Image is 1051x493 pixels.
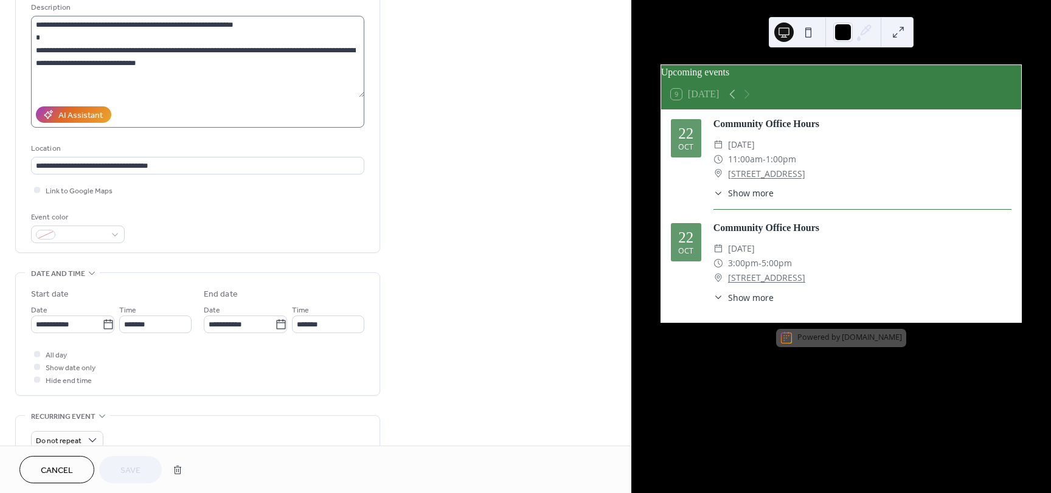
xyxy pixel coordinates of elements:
span: 3:00pm [728,256,758,271]
div: Powered by [797,333,902,343]
a: [STREET_ADDRESS] [728,167,805,181]
div: ​ [713,271,723,285]
div: Location [31,142,362,155]
div: ​ [713,167,723,181]
button: ​Show more [713,187,774,199]
span: Link to Google Maps [46,185,113,198]
span: [DATE] [728,241,755,256]
span: Show more [728,187,774,199]
div: End date [204,288,238,301]
div: ​ [713,241,723,256]
span: Date [31,304,47,317]
span: Cancel [41,464,73,477]
div: ​ [713,291,723,304]
div: Oct [678,247,693,255]
div: Description [31,1,362,14]
span: Time [292,304,309,317]
span: 5:00pm [761,256,792,271]
span: - [763,152,766,167]
span: 1:00pm [766,152,796,167]
button: ​Show more [713,291,774,304]
span: Recurring event [31,410,95,423]
div: AI Assistant [58,109,103,122]
button: Cancel [19,456,94,483]
div: Oct [678,143,693,151]
div: Upcoming events [661,65,1021,80]
span: - [758,256,761,271]
div: ​ [713,187,723,199]
span: [DATE] [728,137,755,152]
span: Time [119,304,136,317]
span: All day [46,349,67,362]
div: Community Office Hours [713,221,1011,235]
button: AI Assistant [36,106,111,123]
span: Date and time [31,267,85,280]
span: Hide end time [46,374,92,387]
div: Event color [31,211,122,224]
a: [DOMAIN_NAME] [842,333,902,343]
span: Show more [728,291,774,304]
div: ​ [713,137,723,152]
span: Show date only [46,362,95,374]
div: 22 [678,126,693,141]
div: 22 [678,230,693,245]
span: 11:00am [728,152,763,167]
div: ​ [713,256,723,271]
span: Do not repeat [36,434,82,448]
div: Start date [31,288,69,301]
a: [STREET_ADDRESS] [728,271,805,285]
span: Date [204,304,220,317]
div: Community Office Hours [713,117,1011,131]
div: ​ [713,152,723,167]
